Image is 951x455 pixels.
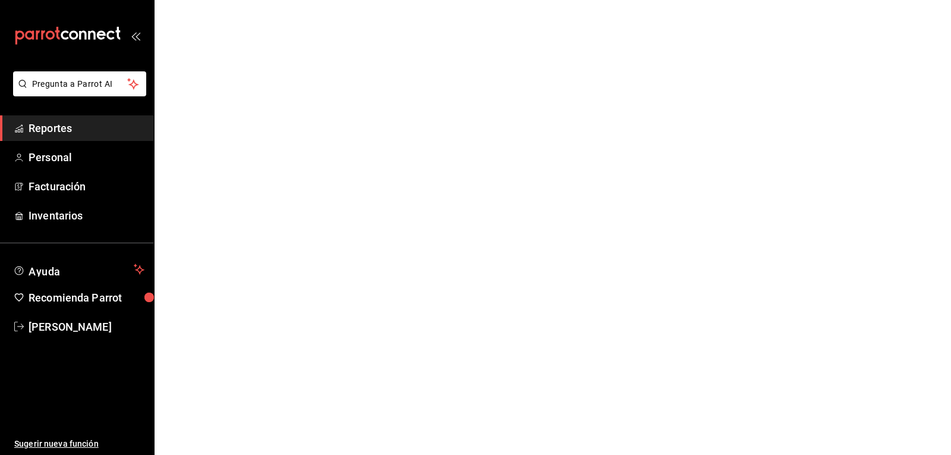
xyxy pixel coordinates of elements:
span: Facturación [29,178,144,194]
a: Pregunta a Parrot AI [8,86,146,99]
span: Sugerir nueva función [14,438,144,450]
span: Reportes [29,120,144,136]
button: open_drawer_menu [131,31,140,40]
span: Pregunta a Parrot AI [32,78,128,90]
span: Ayuda [29,262,129,277]
button: Pregunta a Parrot AI [13,71,146,96]
span: [PERSON_NAME] [29,319,144,335]
span: Recomienda Parrot [29,290,144,306]
span: Inventarios [29,208,144,224]
span: Personal [29,149,144,165]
